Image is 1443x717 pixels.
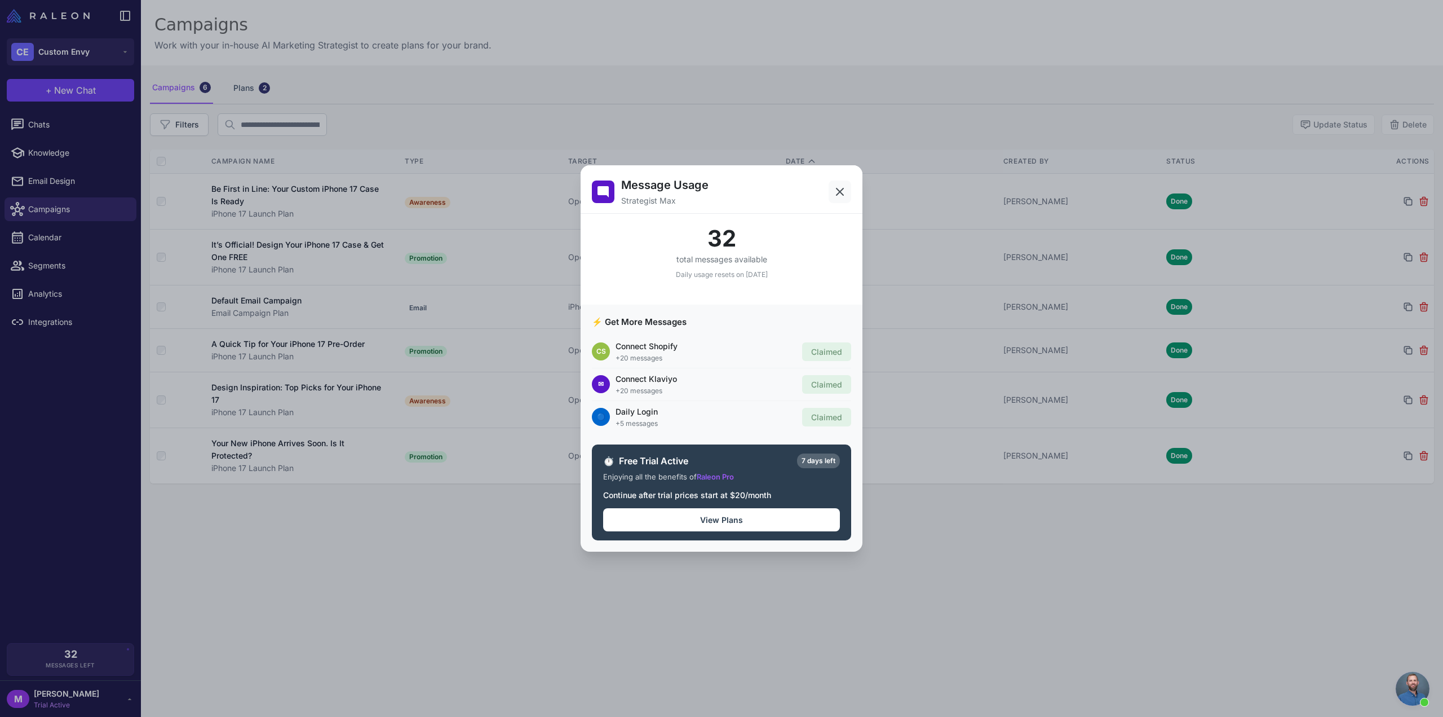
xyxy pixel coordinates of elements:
[592,408,610,426] div: 🔵
[676,270,768,279] span: Daily usage resets on [DATE]
[592,316,851,329] h3: ⚡ Get More Messages
[797,454,840,468] div: 7 days left
[697,472,734,481] span: Raleon Pro
[802,375,851,394] button: Claimed
[592,227,851,250] div: 32
[592,342,610,360] div: CS
[592,375,610,393] div: ✉
[616,419,796,429] div: +5 messages
[616,386,796,396] div: +20 messages
[616,373,796,385] div: Connect Klaviyo
[811,412,842,422] span: Claimed
[616,406,796,417] div: Daily Login
[621,177,709,193] h2: Message Usage
[676,254,767,264] span: total messages available
[621,195,709,206] p: Strategist Max
[616,353,796,363] div: +20 messages
[616,340,796,352] div: Connect Shopify
[619,454,793,468] span: Free Trial Active
[603,472,840,483] div: Enjoying all the benefits of
[1396,672,1429,706] div: Open chat
[603,490,771,500] span: Continue after trial prices start at $20/month
[603,454,614,468] span: ⏱️
[802,342,851,361] button: Claimed
[802,408,851,426] button: Claimed
[811,380,842,389] span: Claimed
[811,347,842,357] span: Claimed
[603,508,840,531] button: View Plans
